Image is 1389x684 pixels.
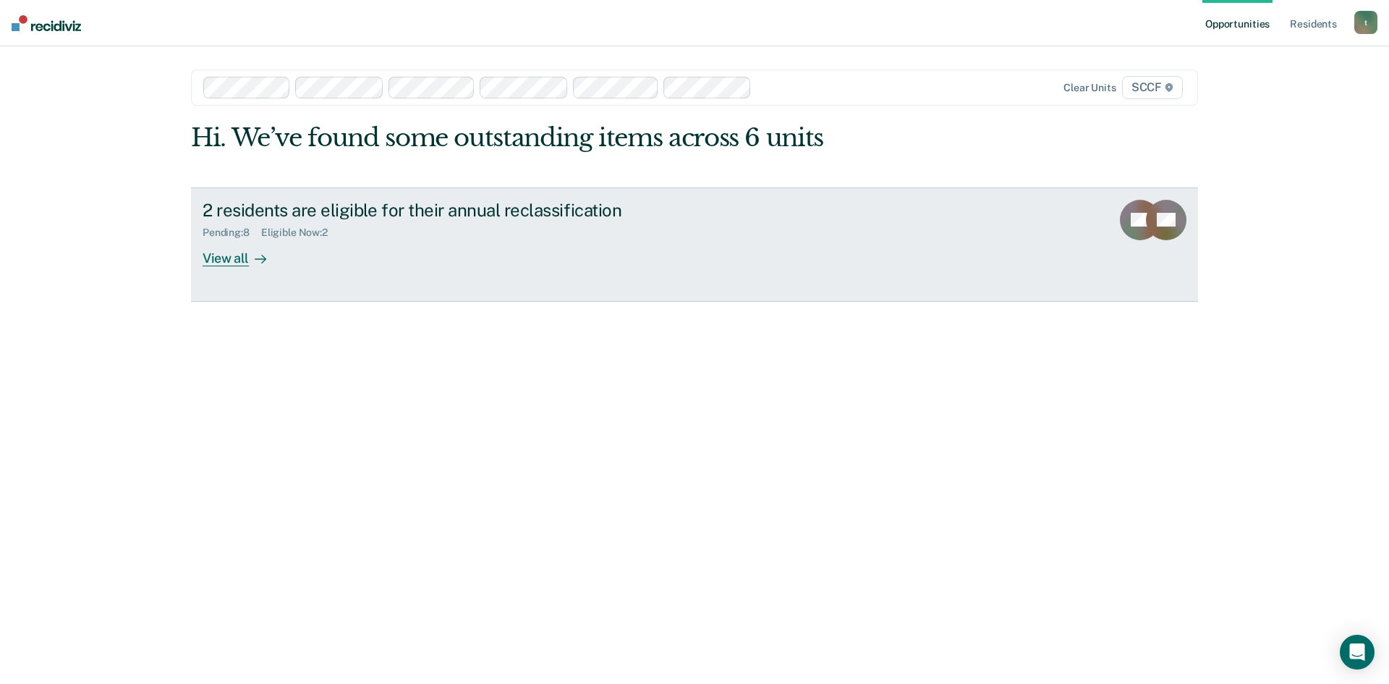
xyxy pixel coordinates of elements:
div: 2 residents are eligible for their annual reclassification [203,200,710,221]
div: Hi. We’ve found some outstanding items across 6 units [191,123,997,153]
div: Clear units [1063,82,1116,94]
button: t [1354,11,1377,34]
div: Eligible Now : 2 [261,227,339,239]
a: 2 residents are eligible for their annual reclassificationPending:8Eligible Now:2View all [191,187,1198,302]
div: Open Intercom Messenger [1340,635,1375,670]
div: View all [203,238,284,266]
div: Pending : 8 [203,227,261,239]
span: SCCF [1122,76,1183,99]
img: Recidiviz [12,15,81,31]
